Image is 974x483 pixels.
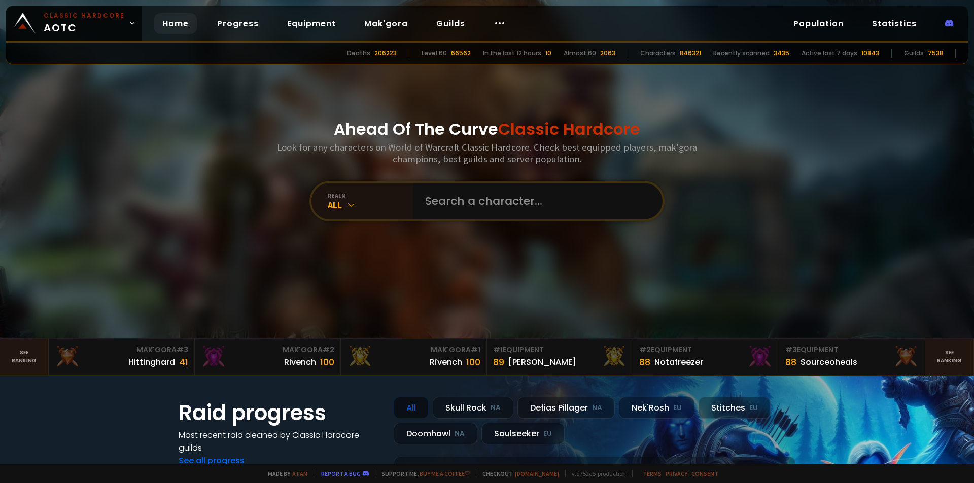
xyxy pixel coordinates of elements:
span: Classic Hardcore [498,118,640,140]
div: All [394,397,429,419]
span: v. d752d5 - production [565,470,626,477]
div: Almost 60 [564,49,596,58]
small: NA [491,403,501,413]
a: #2Equipment88Notafreezer [633,339,779,375]
div: 10 [545,49,551,58]
a: Report a bug [321,470,361,477]
div: 206223 [374,49,397,58]
div: Nek'Rosh [619,397,694,419]
div: Equipment [639,345,773,355]
div: Equipment [785,345,919,355]
span: # 2 [323,345,334,355]
a: Mak'gora [356,13,416,34]
div: Recently scanned [713,49,770,58]
div: 2063 [600,49,615,58]
div: Deaths [347,49,370,58]
a: Progress [209,13,267,34]
div: Soulseeker [481,423,565,444]
span: # 1 [471,345,480,355]
a: Equipment [279,13,344,34]
div: Mak'Gora [55,345,188,355]
h4: Most recent raid cleaned by Classic Hardcore guilds [179,429,381,454]
a: Seeranking [925,339,974,375]
div: Mak'Gora [201,345,334,355]
div: Hittinghard [128,356,175,368]
div: 846321 [680,49,701,58]
small: NA [592,403,602,413]
div: 10843 [861,49,879,58]
div: 88 [785,355,796,369]
a: Home [154,13,197,34]
div: 100 [466,355,480,369]
a: Statistics [864,13,925,34]
div: In the last 12 hours [483,49,541,58]
div: Characters [640,49,676,58]
span: # 3 [785,345,797,355]
a: Terms [643,470,662,477]
div: Level 60 [422,49,447,58]
div: Defias Pillager [517,397,615,419]
div: 66562 [451,49,471,58]
div: Sourceoheals [801,356,857,368]
a: [DOMAIN_NAME] [515,470,559,477]
div: realm [328,192,413,199]
span: Made by [262,470,307,477]
a: Mak'Gora#1Rîvench100 [341,339,487,375]
div: Doomhowl [394,423,477,444]
a: See all progress [179,455,245,466]
div: All [328,199,413,211]
div: [PERSON_NAME] [508,356,576,368]
a: Population [785,13,852,34]
span: Checkout [476,470,559,477]
div: 88 [639,355,650,369]
a: #3Equipment88Sourceoheals [779,339,925,375]
div: Notafreezer [654,356,703,368]
small: EU [749,403,758,413]
div: 41 [179,355,188,369]
span: # 3 [177,345,188,355]
a: Mak'Gora#3Hittinghard41 [49,339,195,375]
div: Skull Rock [433,397,513,419]
div: 89 [493,355,504,369]
span: # 1 [493,345,503,355]
a: a fan [292,470,307,477]
div: Stitches [699,397,771,419]
small: EU [543,429,552,439]
span: # 2 [639,345,651,355]
div: Equipment [493,345,627,355]
div: Mak'Gora [347,345,480,355]
h1: Ahead Of The Curve [334,117,640,141]
span: Support me, [375,470,470,477]
a: Privacy [666,470,687,477]
a: Guilds [428,13,473,34]
div: Rivench [284,356,316,368]
input: Search a character... [419,183,650,219]
a: Consent [691,470,718,477]
small: EU [673,403,682,413]
a: Mak'Gora#2Rivench100 [195,339,341,375]
a: Classic HardcoreAOTC [6,6,142,41]
div: Rîvench [430,356,462,368]
h1: Raid progress [179,397,381,429]
div: 3435 [774,49,789,58]
a: #1Equipment89[PERSON_NAME] [487,339,633,375]
span: AOTC [44,11,125,35]
div: 7538 [928,49,943,58]
div: Guilds [904,49,924,58]
a: Buy me a coffee [420,470,470,477]
div: Active last 7 days [802,49,857,58]
div: 100 [320,355,334,369]
small: NA [455,429,465,439]
h3: Look for any characters on World of Warcraft Classic Hardcore. Check best equipped players, mak'g... [273,141,701,165]
small: Classic Hardcore [44,11,125,20]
